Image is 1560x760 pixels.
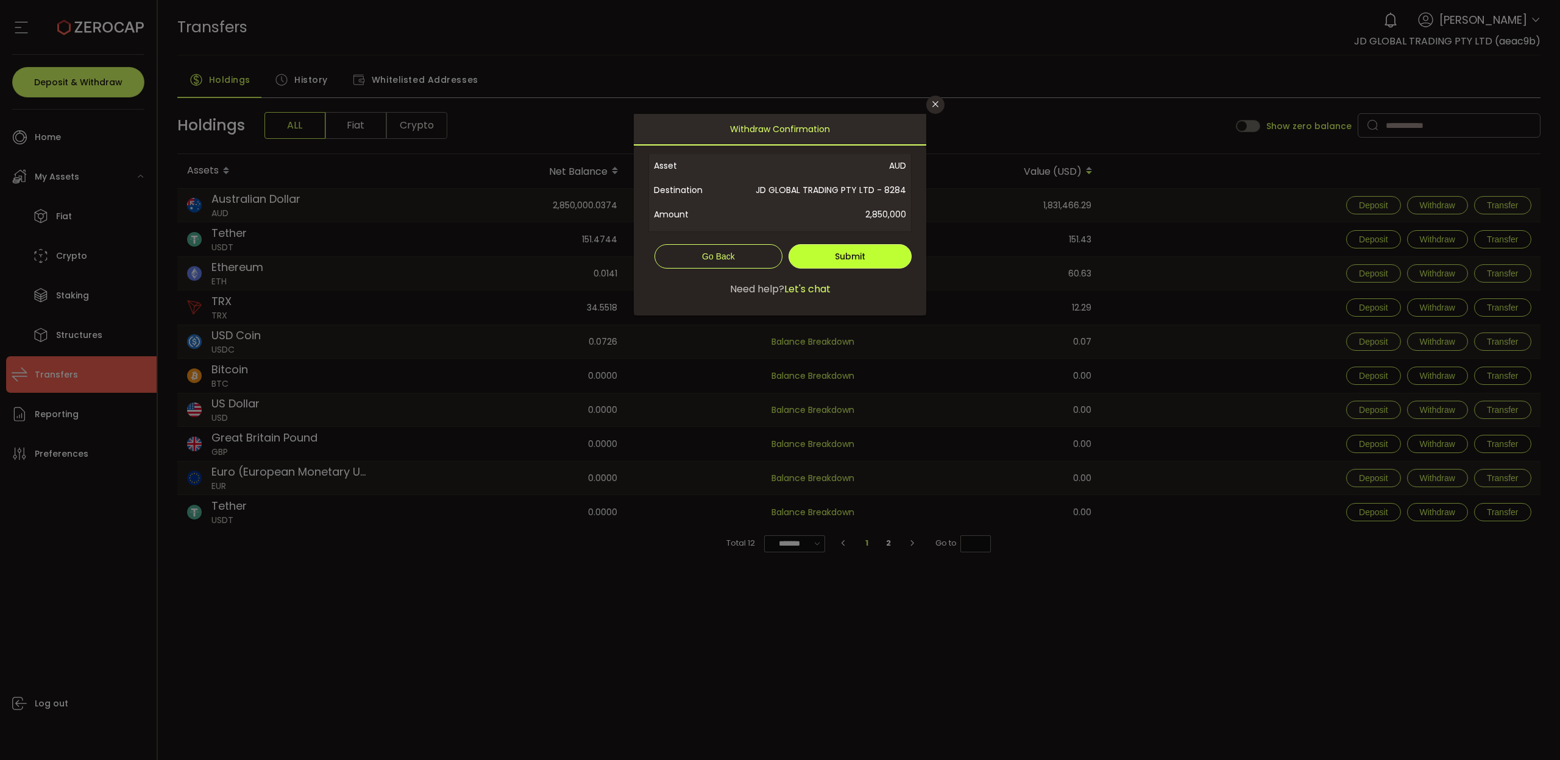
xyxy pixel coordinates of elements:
span: Asset [654,153,731,178]
span: Go Back [702,252,735,261]
span: Amount [654,202,731,227]
button: Go Back [654,244,782,269]
button: Submit [789,244,912,269]
span: Withdraw Confirmation [730,114,830,144]
iframe: Chat Widget [1415,628,1560,760]
div: dialog [634,114,926,315]
span: 2,850,000 [731,202,906,227]
span: Let's chat [784,282,831,297]
span: AUD [731,153,906,178]
span: Destination [654,178,731,202]
span: Submit [835,250,865,262]
div: 聊天小组件 [1415,628,1560,760]
span: JD GLOBAL TRADING PTY LTD - 8284 [731,178,906,202]
button: Close [926,96,945,114]
span: Need help? [730,282,784,297]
